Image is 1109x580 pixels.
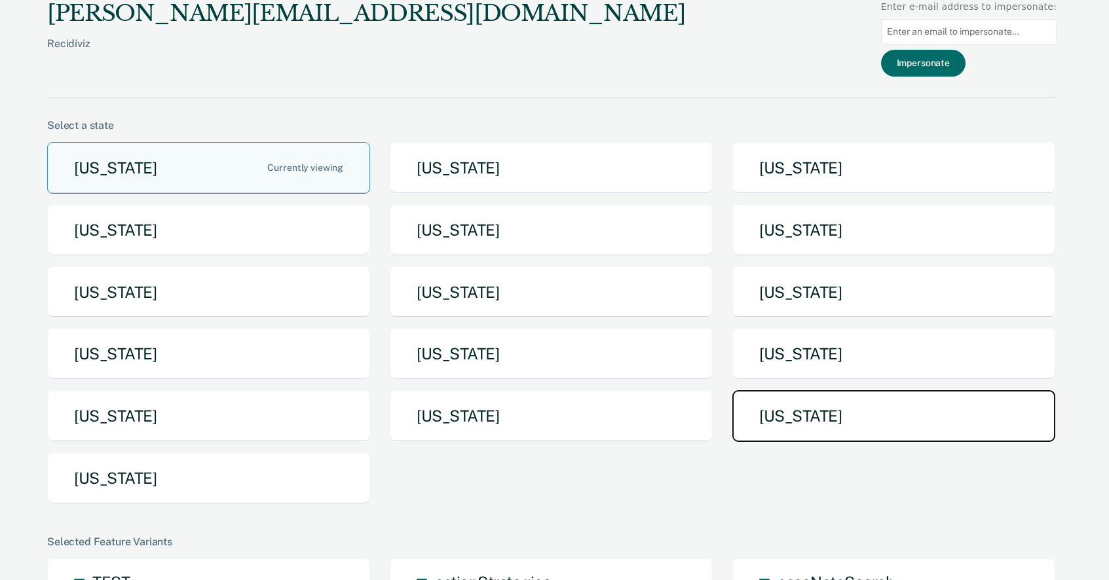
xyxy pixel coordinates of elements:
button: Impersonate [881,50,966,77]
input: Enter an email to impersonate... [881,19,1057,45]
button: [US_STATE] [732,390,1055,442]
button: [US_STATE] [390,266,713,318]
button: [US_STATE] [390,390,713,442]
button: [US_STATE] [47,142,370,194]
button: [US_STATE] [47,266,370,318]
button: [US_STATE] [47,204,370,256]
button: [US_STATE] [732,142,1055,194]
button: [US_STATE] [47,328,370,380]
div: Select a state [47,119,1057,132]
button: [US_STATE] [390,204,713,256]
button: [US_STATE] [732,266,1055,318]
button: [US_STATE] [47,452,370,504]
button: [US_STATE] [390,142,713,194]
button: [US_STATE] [732,204,1055,256]
div: Recidiviz [47,37,685,71]
button: [US_STATE] [47,390,370,442]
button: [US_STATE] [732,328,1055,380]
button: [US_STATE] [390,328,713,380]
div: Selected Feature Variants [47,535,1057,548]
